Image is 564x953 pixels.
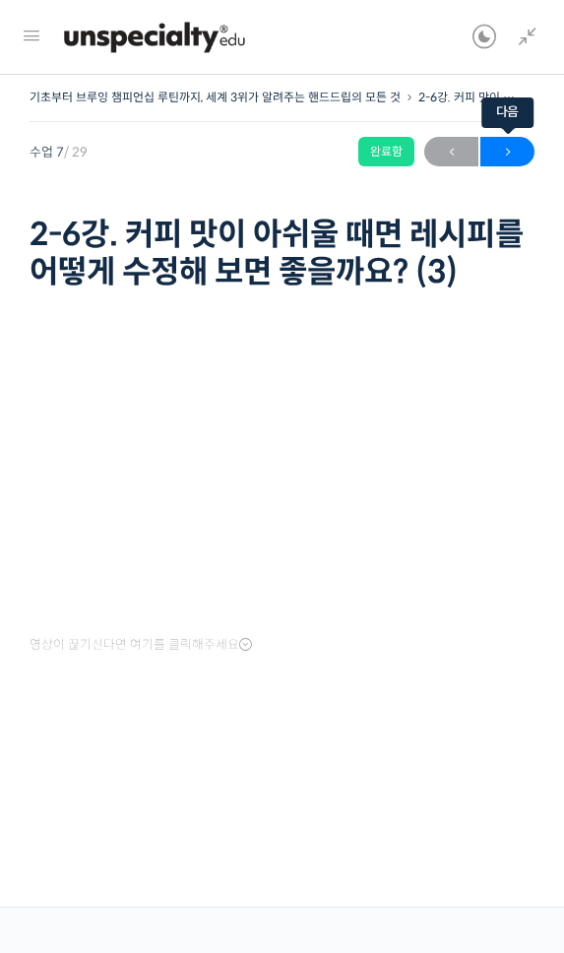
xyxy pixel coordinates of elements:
[480,139,534,165] span: →
[64,144,88,160] span: / 29
[424,139,478,165] span: ←
[30,90,401,104] a: 기초부터 브루잉 챔피언십 루틴까지, 세계 3위가 알려주는 핸드드립의 모든 것
[304,654,328,669] span: 설정
[180,655,204,670] span: 대화
[30,146,88,159] span: 수업 7
[130,624,254,673] a: 대화
[6,624,130,673] a: 홈
[30,216,534,291] h1: 2-6강. 커피 맛이 아쉬울 때면 레시피를 어떻게 수정해 보면 좋을까요? (3)
[358,137,414,166] div: 완료함
[480,137,534,166] a: 다음→
[30,637,252,653] span: 영상이 끊기신다면 여기를 클릭해주세요
[62,654,74,669] span: 홈
[254,624,378,673] a: 설정
[424,137,478,166] a: ←이전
